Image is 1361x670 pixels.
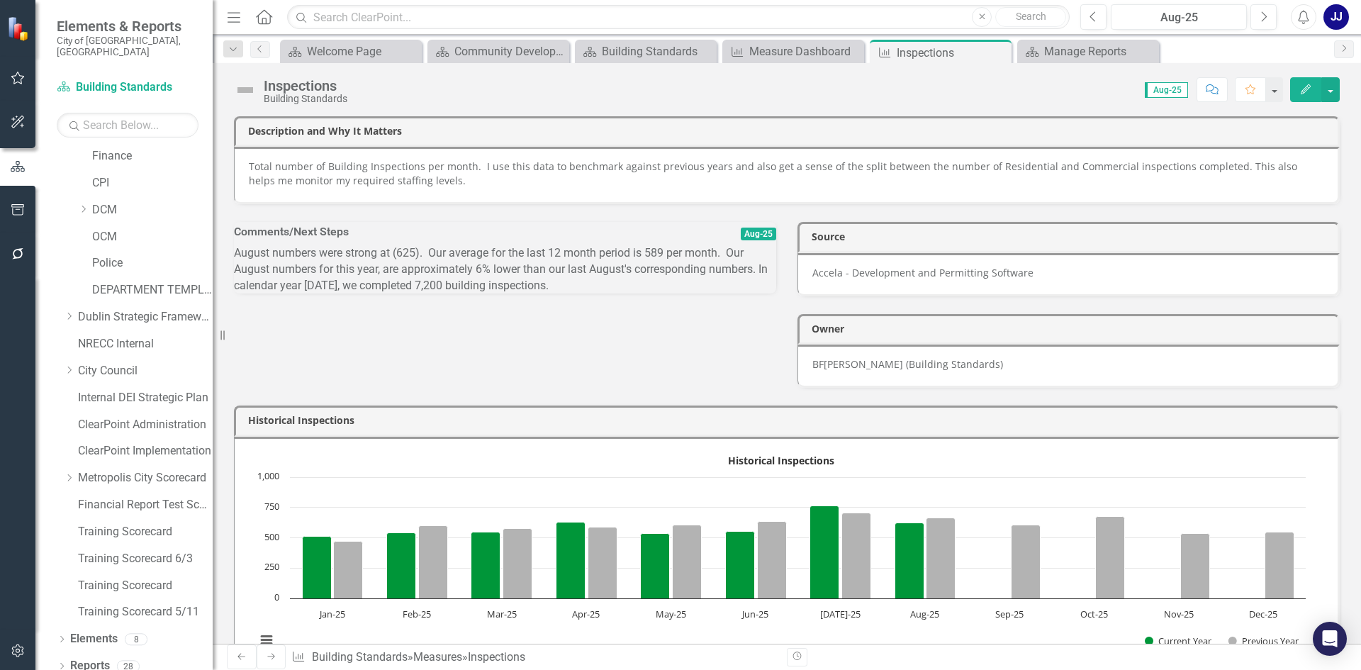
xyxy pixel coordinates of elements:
div: Inspections [264,78,347,94]
path: Mar-25, 548. Current Year. [471,532,500,598]
path: Oct-25, 675. Previous Year. [1096,516,1125,598]
img: ClearPoint Strategy [6,15,33,43]
a: Training Scorecard 6/3 [78,551,213,567]
path: Sep-25, 604. Previous Year. [1012,525,1041,598]
div: 8 [125,633,147,645]
a: Elements [70,631,118,647]
path: Feb-25, 540. Current Year. [387,532,416,598]
a: CPI [92,175,213,191]
a: Internal DEI Strategic Plan [78,390,213,406]
div: Community Development [454,43,566,60]
path: Mar-25, 578. Previous Year. [503,528,532,598]
text: 1,000 [257,469,279,482]
text: Aug-25 [910,608,939,620]
h3: Comments/Next Steps [234,225,649,238]
span: Search [1016,11,1046,22]
path: Apr-25, 631. Current Year. [556,522,586,598]
path: Aug-25, 665. Previous Year. [926,518,956,598]
a: Training Scorecard [78,524,213,540]
a: Building Standards [57,79,198,96]
a: Financial Report Test Scorecard [78,497,213,513]
svg: Interactive chart [249,450,1313,662]
text: May-25 [656,608,686,620]
a: Finance [92,148,213,164]
text: [DATE]-25 [820,608,861,620]
a: Dublin Strategic Framework [78,309,213,325]
path: Jul-25, 702. Previous Year. [842,513,871,598]
a: City Council [78,363,213,379]
a: Manage Reports [1021,43,1155,60]
text: Feb-25 [403,608,431,620]
p: August numbers were strong at (625). Our average for the last 12 month period is 589 per month. O... [234,245,776,294]
button: Show Current Year [1145,635,1213,647]
div: Measure Dashboard [749,43,861,60]
path: May-25, 535. Current Year. [641,533,670,598]
path: Jan-25, 473. Previous Year. [334,541,363,598]
div: BF [812,357,824,372]
div: » » [291,649,776,666]
div: [PERSON_NAME] (Building Standards) [824,357,1003,372]
path: Nov-25, 534. Previous Year. [1181,533,1210,598]
span: Elements & Reports [57,18,198,35]
a: Community Development [431,43,566,60]
path: Jun-25, 555. Current Year. [726,531,755,598]
h3: Source [812,231,1331,242]
path: Jul-25, 761. Current Year. [810,506,839,598]
div: Building Standards [264,94,347,104]
h3: Historical Inspections [248,415,1331,425]
text: 500 [264,530,279,543]
text: Historical Inspections [728,454,834,467]
input: Search ClearPoint... [287,5,1070,30]
h3: Owner [812,323,1331,334]
a: DEPARTMENT TEMPLATE [92,282,213,298]
a: OCM [92,229,213,245]
text: 750 [264,500,279,513]
text: Nov-25 [1164,608,1194,620]
span: Aug-25 [1145,82,1188,98]
text: Dec-25 [1249,608,1277,620]
a: Building Standards [312,650,408,664]
text: 250 [264,560,279,573]
div: Historical Inspections. Highcharts interactive chart. [249,450,1323,662]
div: Inspections [468,650,525,664]
a: ClearPoint Implementation [78,443,213,459]
button: View chart menu, Historical Inspections [257,630,276,650]
path: Apr-25, 585. Previous Year. [588,527,617,598]
div: Building Standards [602,43,713,60]
text: Apr-25 [572,608,600,620]
div: Manage Reports [1044,43,1155,60]
button: Aug-25 [1111,4,1247,30]
button: JJ [1323,4,1349,30]
text: Mar-25 [487,608,517,620]
div: Welcome Page [307,43,418,60]
p: Total number of Building Inspections per month. I use this data to benchmark against previous yea... [249,160,1323,188]
a: Police [92,255,213,272]
a: Training Scorecard [78,578,213,594]
text: Jun-25 [741,608,768,620]
text: Sep-25 [995,608,1024,620]
input: Search Below... [57,113,198,138]
a: DCM [92,202,213,218]
path: Jun-25, 634. Previous Year. [758,521,787,598]
text: 0 [274,591,279,603]
text: Oct-25 [1080,608,1108,620]
small: City of [GEOGRAPHIC_DATA], [GEOGRAPHIC_DATA] [57,35,198,58]
a: Metropolis City Scorecard [78,470,213,486]
h3: Description and Why It Matters [248,125,1331,136]
a: Welcome Page [284,43,418,60]
a: Building Standards [578,43,713,60]
path: Dec-25, 544. Previous Year. [1265,532,1294,598]
div: Inspections [897,44,1008,62]
button: Show Previous Year [1228,635,1300,647]
path: Jan-25, 514. Current Year. [303,536,332,598]
a: Training Scorecard 5/11 [78,604,213,620]
span: Accela - Development and Permitting Software [812,266,1034,279]
a: ClearPoint Administration [78,417,213,433]
g: Previous Year, bar series 2 of 2 with 12 bars. [334,513,1294,598]
g: Current Year, bar series 1 of 2 with 12 bars. [303,477,1265,599]
a: Measure Dashboard [726,43,861,60]
img: Not Defined [234,79,257,101]
button: Search [995,7,1066,27]
path: May-25, 604. Previous Year. [673,525,702,598]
